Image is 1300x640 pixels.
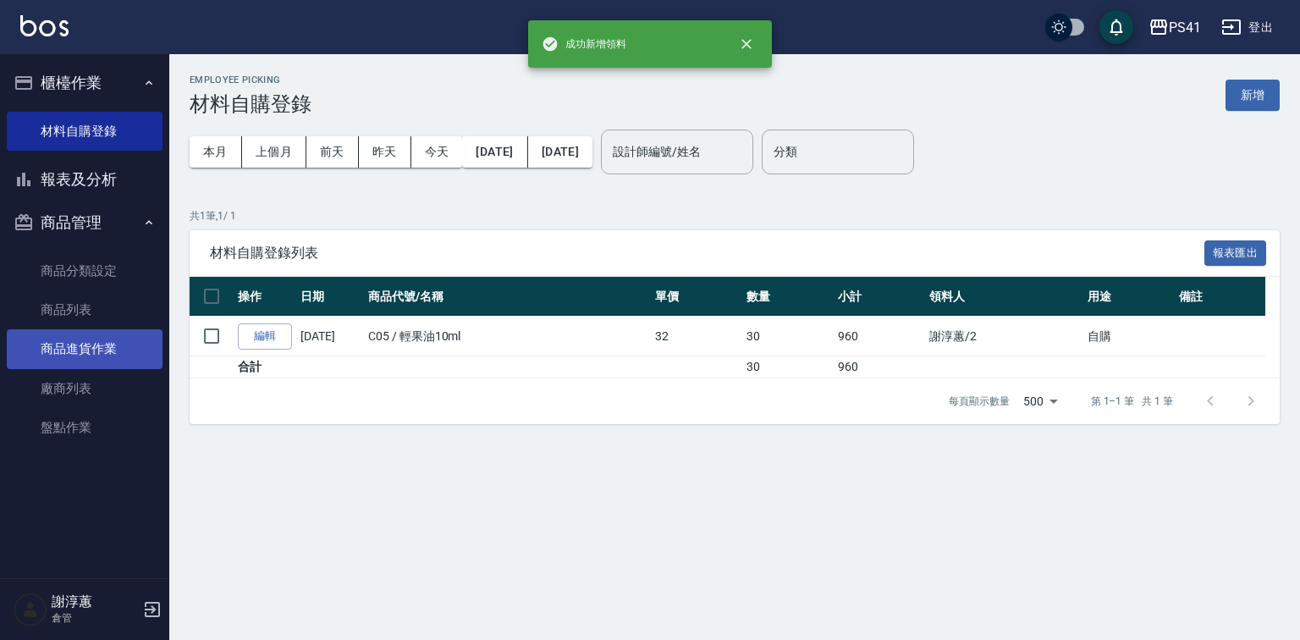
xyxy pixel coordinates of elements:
[742,317,834,356] td: 30
[834,277,925,317] th: 小計
[1083,277,1175,317] th: 用途
[52,610,138,626] p: 倉管
[7,408,162,447] a: 盤點作業
[7,251,162,290] a: 商品分類設定
[1226,80,1280,111] button: 新增
[411,136,463,168] button: 今天
[359,136,411,168] button: 昨天
[7,369,162,408] a: 廠商列表
[462,136,527,168] button: [DATE]
[742,356,834,378] td: 30
[1215,12,1280,43] button: 登出
[1226,86,1280,102] a: 新增
[14,593,47,626] img: Person
[925,277,1083,317] th: 領料人
[190,136,242,168] button: 本月
[742,277,834,317] th: 數量
[234,356,296,378] td: 合計
[651,317,742,356] td: 32
[364,277,651,317] th: 商品代號/名稱
[7,201,162,245] button: 商品管理
[1083,317,1175,356] td: 自購
[7,157,162,201] button: 報表及分析
[949,394,1010,409] p: 每頁顯示數量
[1142,10,1208,45] button: PS41
[20,15,69,36] img: Logo
[52,593,138,610] h5: 謝淳蕙
[190,74,311,86] h2: Employee Picking
[651,277,742,317] th: 單價
[834,356,925,378] td: 960
[834,317,925,356] td: 960
[728,25,765,63] button: close
[1091,394,1173,409] p: 第 1–1 筆 共 1 筆
[190,92,311,116] h3: 材料自購登錄
[7,329,162,368] a: 商品進貨作業
[234,277,296,317] th: 操作
[1204,244,1267,260] a: 報表匯出
[925,317,1083,356] td: 謝淳蕙 /2
[528,136,592,168] button: [DATE]
[7,112,162,151] a: 材料自購登錄
[296,317,364,356] td: [DATE]
[1099,10,1133,44] button: save
[306,136,359,168] button: 前天
[1169,17,1201,38] div: PS41
[296,277,364,317] th: 日期
[542,36,626,52] span: 成功新增領料
[190,208,1280,223] p: 共 1 筆, 1 / 1
[364,317,651,356] td: C05 / 輕果油10ml
[210,245,1204,262] span: 材料自購登錄列表
[242,136,306,168] button: 上個月
[1175,277,1266,317] th: 備註
[7,61,162,105] button: 櫃檯作業
[1016,378,1064,424] div: 500
[238,323,292,350] a: 編輯
[7,290,162,329] a: 商品列表
[1204,240,1267,267] button: 報表匯出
